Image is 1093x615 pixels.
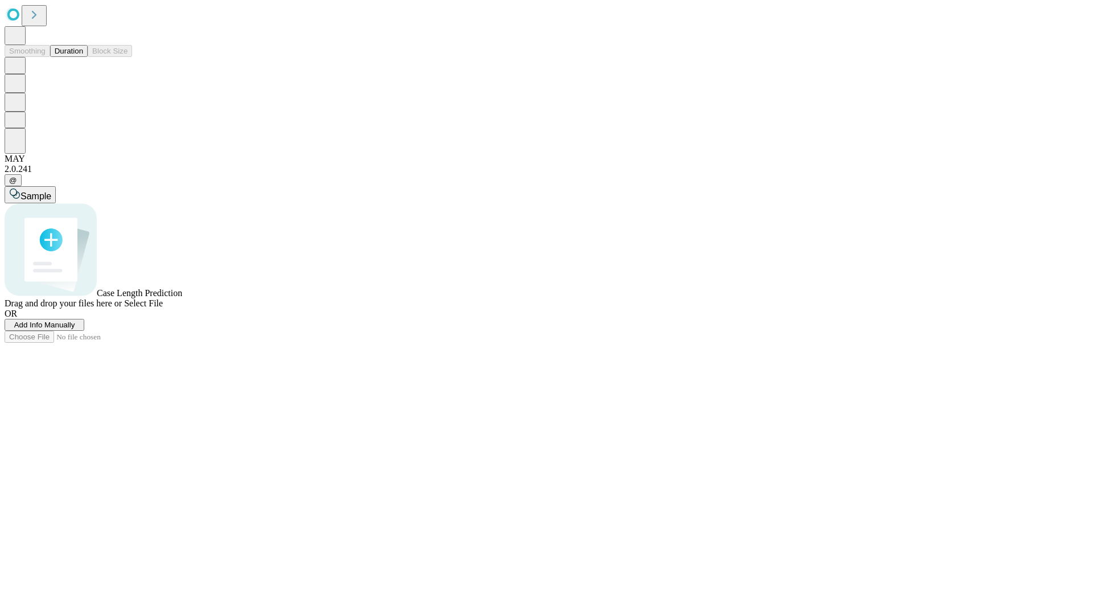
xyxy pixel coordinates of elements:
[5,45,50,57] button: Smoothing
[5,319,84,331] button: Add Info Manually
[124,298,163,308] span: Select File
[20,191,51,201] span: Sample
[5,298,122,308] span: Drag and drop your files here or
[88,45,132,57] button: Block Size
[5,309,17,318] span: OR
[14,321,75,329] span: Add Info Manually
[97,288,182,298] span: Case Length Prediction
[5,164,1088,174] div: 2.0.241
[5,174,22,186] button: @
[50,45,88,57] button: Duration
[5,186,56,203] button: Sample
[9,176,17,184] span: @
[5,154,1088,164] div: MAY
